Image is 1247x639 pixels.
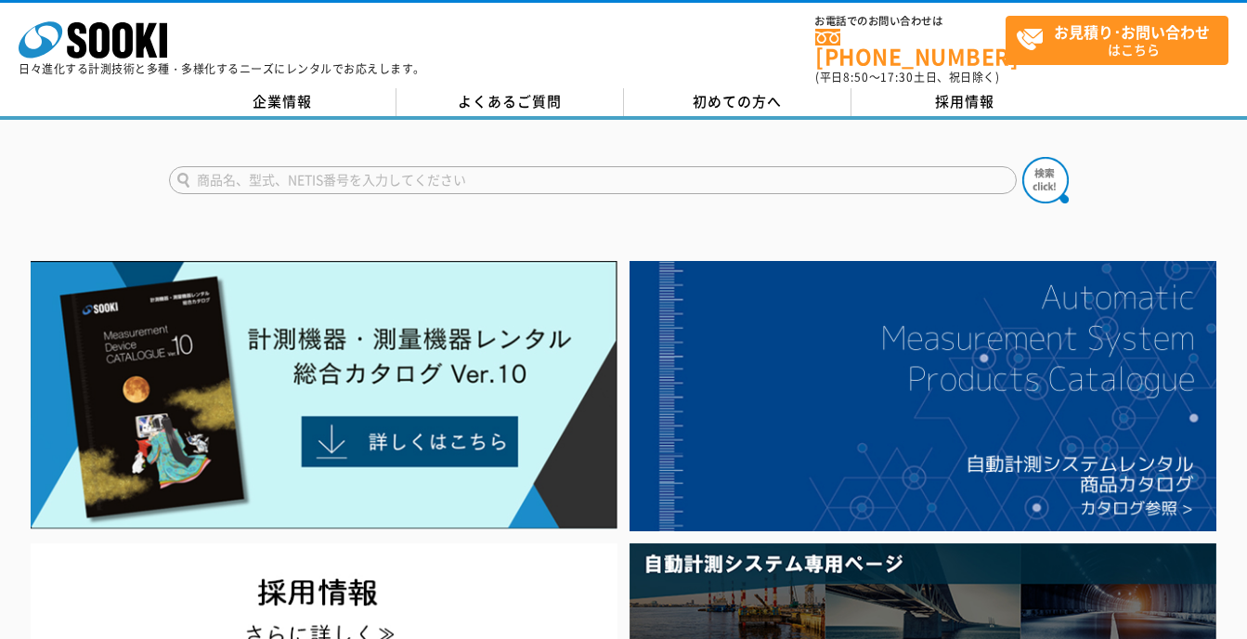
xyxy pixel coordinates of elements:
[396,88,624,116] a: よくあるご質問
[851,88,1079,116] a: 採用情報
[1022,157,1069,203] img: btn_search.png
[843,69,869,85] span: 8:50
[815,16,1006,27] span: お電話でのお問い合わせは
[19,63,425,74] p: 日々進化する計測技術と多種・多様化するニーズにレンタルでお応えします。
[630,261,1216,532] img: 自動計測システムカタログ
[169,166,1017,194] input: 商品名、型式、NETIS番号を入力してください
[693,91,782,111] span: 初めての方へ
[1016,17,1228,63] span: はこちら
[815,29,1006,67] a: [PHONE_NUMBER]
[880,69,914,85] span: 17:30
[169,88,396,116] a: 企業情報
[815,69,999,85] span: (平日 ～ 土日、祝日除く)
[624,88,851,116] a: 初めての方へ
[1054,20,1210,43] strong: お見積り･お問い合わせ
[31,261,617,530] img: Catalog Ver10
[1006,16,1228,65] a: お見積り･お問い合わせはこちら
